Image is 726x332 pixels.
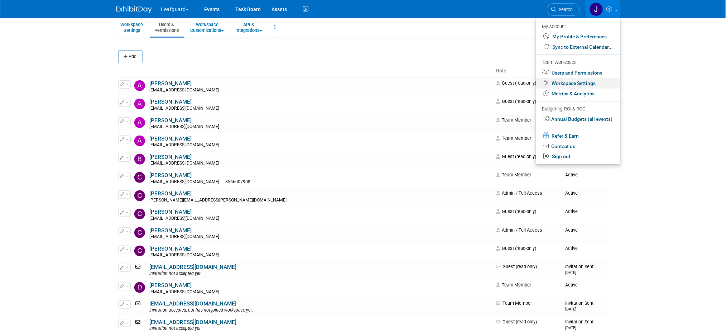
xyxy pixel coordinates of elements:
[134,246,145,256] img: Cody Davis
[150,19,184,36] a: Users &Permissions
[118,50,143,63] button: Add
[590,3,603,16] img: Jonathan Zargo
[496,136,532,141] span: Team Member
[536,151,620,162] a: Sign out
[150,161,492,166] div: [EMAIL_ADDRESS][DOMAIN_NAME]
[150,319,237,326] a: [EMAIL_ADDRESS][DOMAIN_NAME]
[150,106,492,112] div: [EMAIL_ADDRESS][DOMAIN_NAME]
[536,42,620,52] a: Sync to External Calendar...
[496,319,537,324] span: Guest (read-only)
[134,190,145,201] img: Chris Jarvis
[150,289,492,295] div: [EMAIL_ADDRESS][DOMAIN_NAME]
[566,319,594,330] span: Invitation Sent
[566,307,577,312] small: [DATE]
[150,209,192,215] a: [PERSON_NAME]
[150,252,492,258] div: [EMAIL_ADDRESS][DOMAIN_NAME]
[224,179,253,184] span: 8566007908
[150,87,492,93] div: [EMAIL_ADDRESS][DOMAIN_NAME]
[134,136,145,146] img: Arlene Duncan
[134,117,145,128] img: Amy Crawford
[566,326,577,330] small: [DATE]
[496,282,532,288] span: Team Member
[566,282,578,288] span: Active
[496,99,537,104] span: Guest (read-only)
[150,172,192,179] a: [PERSON_NAME]
[566,246,578,251] span: Active
[150,282,192,289] a: [PERSON_NAME]
[496,227,543,233] span: Admin / Full Access
[150,198,492,203] div: [PERSON_NAME][EMAIL_ADDRESS][PERSON_NAME][DOMAIN_NAME]
[150,264,237,270] a: [EMAIL_ADDRESS][DOMAIN_NAME]
[496,264,537,269] span: Guest (read-only)
[566,264,594,275] span: Invitation Sent
[150,227,192,234] a: [PERSON_NAME]
[134,154,145,165] img: Brian Booth
[536,130,620,141] a: Refer & Earn
[231,19,267,36] a: API &Integrations
[566,300,594,312] span: Invitation Sent
[496,190,543,196] span: Admin / Full Access
[150,99,192,105] a: [PERSON_NAME]
[150,326,492,332] div: Invitation not accepted yet.
[566,190,578,196] span: Active
[150,154,192,160] a: [PERSON_NAME]
[150,246,192,252] a: [PERSON_NAME]
[150,216,492,222] div: [EMAIL_ADDRESS][DOMAIN_NAME]
[536,32,620,42] a: My Profile & Preferences
[547,3,580,16] a: Search
[150,117,192,124] a: [PERSON_NAME]
[134,227,145,238] img: Clayton Stackpole
[536,141,620,152] a: Contact us
[223,179,224,184] span: |
[150,300,237,307] a: [EMAIL_ADDRESS][DOMAIN_NAME]
[496,172,532,177] span: Team Member
[134,172,145,183] img: Calleen Kenney
[536,78,620,89] a: Workspace Settings
[566,172,578,177] span: Active
[536,114,620,124] a: Annual Budgets (all events)
[150,124,492,130] div: [EMAIL_ADDRESS][DOMAIN_NAME]
[542,105,613,113] div: Budgeting, ROI & ROO
[542,59,613,67] div: Team Workspace
[116,19,148,36] a: WorkspaceSettings
[496,117,532,123] span: Team Member
[150,80,192,87] a: [PERSON_NAME]
[542,22,613,30] div: My Account
[186,19,229,36] a: WorkspaceCustomizations
[566,209,578,214] span: Active
[536,89,620,99] a: Metrics & Analytics
[496,209,537,214] span: Guest (read-only)
[557,7,573,12] span: Search
[150,234,492,240] div: [EMAIL_ADDRESS][DOMAIN_NAME]
[536,68,620,78] a: Users and Permissions
[566,227,578,233] span: Active
[566,270,577,275] small: [DATE]
[150,271,492,277] div: Invitation not accepted yet.
[134,99,145,109] img: Alison Goldsberry
[150,142,492,148] div: [EMAIL_ADDRESS][DOMAIN_NAME]
[150,179,492,185] div: [EMAIL_ADDRESS][DOMAIN_NAME]
[134,209,145,219] img: Claudia Lopez
[496,300,532,306] span: Team Member
[116,6,152,13] img: ExhibitDay
[150,308,492,313] div: Invitation accepted, but has not joined workspace yet.
[150,136,192,142] a: [PERSON_NAME]
[134,80,145,91] img: Alfiatu Kamara
[134,282,145,293] img: David Krajnak
[496,154,537,159] span: Guest (read-only)
[150,190,192,197] a: [PERSON_NAME]
[496,80,537,86] span: Guest (read-only)
[494,65,563,77] th: Role
[496,246,537,251] span: Guest (read-only)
